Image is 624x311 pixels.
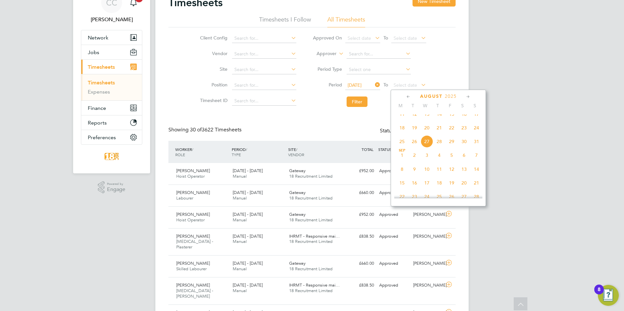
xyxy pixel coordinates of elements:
[81,101,142,115] button: Finance
[420,94,443,99] span: August
[408,122,421,134] span: 19
[288,152,304,157] span: VENDOR
[445,122,458,134] span: 22
[232,65,296,74] input: Search for...
[394,103,407,109] span: M
[98,181,126,194] a: Powered byEngage
[408,135,421,148] span: 26
[470,149,483,161] span: 7
[421,190,433,203] span: 24
[233,288,247,293] span: Manual
[313,35,342,41] label: Approved On
[433,135,445,148] span: 28
[289,239,333,244] span: 18 Recruitment Limited
[382,34,390,42] span: To
[289,168,305,173] span: Gateway
[289,212,305,217] span: Gateway
[396,149,408,161] span: 1
[233,217,247,223] span: Manual
[176,282,210,288] span: [PERSON_NAME]
[289,195,333,201] span: 18 Recruitment Limited
[433,108,445,120] span: 14
[232,50,296,59] input: Search for...
[377,231,411,242] div: Approved
[81,60,142,74] button: Timesheets
[232,34,296,43] input: Search for...
[81,130,142,144] button: Preferences
[343,209,377,220] div: £952.00
[233,168,263,173] span: [DATE] - [DATE]
[233,233,263,239] span: [DATE] - [DATE]
[289,233,340,239] span: IHRMT - Responsive mai…
[433,190,445,203] span: 25
[445,108,458,120] span: 15
[382,81,390,89] span: To
[431,103,444,109] span: T
[176,173,205,179] span: Hoist Operator
[88,134,116,141] span: Preferences
[289,260,305,266] span: Gateway
[444,103,456,109] span: F
[458,135,470,148] span: 30
[394,82,417,88] span: Select date
[289,266,333,272] span: 18 Recruitment Limited
[343,187,377,198] div: £660.00
[176,233,210,239] span: [PERSON_NAME]
[232,152,241,157] span: TYPE
[408,190,421,203] span: 23
[411,209,445,220] div: [PERSON_NAME]
[433,149,445,161] span: 4
[289,173,333,179] span: 18 Recruitment Limited
[198,97,227,103] label: Timesheet ID
[233,266,247,272] span: Manual
[176,288,213,299] span: [MEDICAL_DATA] - [PERSON_NAME]
[81,151,142,162] a: Go to home page
[296,147,297,152] span: /
[176,195,193,201] span: Labourer
[396,135,408,148] span: 25
[348,82,362,88] span: [DATE]
[259,16,311,27] li: Timesheets I Follow
[343,258,377,269] div: £660.00
[343,231,377,242] div: £838.50
[470,177,483,189] span: 21
[411,280,445,291] div: [PERSON_NAME]
[419,103,431,109] span: W
[347,96,367,107] button: Filter
[343,280,377,291] div: £838.50
[445,177,458,189] span: 19
[233,260,263,266] span: [DATE] - [DATE]
[81,74,142,100] div: Timesheets
[396,177,408,189] span: 15
[246,147,247,152] span: /
[176,217,205,223] span: Hoist Operator
[408,108,421,120] span: 12
[103,151,120,162] img: 18rec-logo-retina.png
[377,143,411,155] div: STATUS
[396,163,408,175] span: 8
[445,135,458,148] span: 29
[348,35,371,41] span: Select date
[377,258,411,269] div: Approved
[377,187,411,198] div: Approved
[421,108,433,120] span: 13
[411,231,445,242] div: [PERSON_NAME]
[458,108,470,120] span: 16
[377,166,411,176] div: Approved
[233,173,247,179] span: Manual
[230,143,287,160] div: PERIOD
[394,35,417,41] span: Select date
[327,16,365,27] li: All Timesheets
[421,149,433,161] span: 3
[313,82,342,88] label: Period
[347,50,411,59] input: Search for...
[168,126,243,133] div: Showing
[458,163,470,175] span: 13
[458,149,470,161] span: 6
[175,152,185,157] span: ROLE
[198,82,227,88] label: Position
[445,149,458,161] span: 5
[81,16,142,23] span: Chloe Crayden
[458,122,470,134] span: 23
[421,163,433,175] span: 10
